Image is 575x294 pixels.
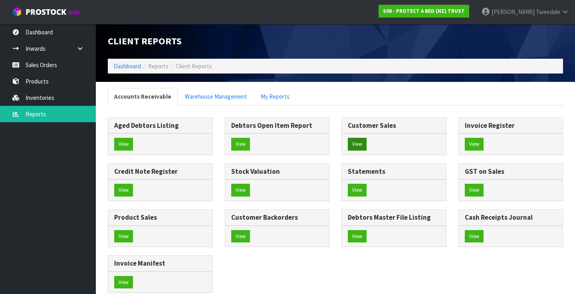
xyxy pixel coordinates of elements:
button: View [465,184,484,197]
h3: Stock Valuation [231,168,323,175]
span: ProStock [26,7,66,17]
a: Warehouse Management [178,88,254,105]
button: View [348,184,367,197]
button: View [348,230,367,243]
button: View [114,184,133,197]
button: View [465,230,484,243]
button: View [114,276,133,289]
h3: GST on Sales [465,168,557,175]
a: My Reports [254,88,296,105]
button: View [348,138,367,151]
button: View [231,138,250,151]
h3: Product Sales [114,214,206,221]
a: Dashboard [114,62,141,70]
h3: Customer Backorders [231,214,323,221]
span: Client Reports [108,35,182,47]
a: Accounts Receivable [108,88,178,105]
button: View [114,230,133,243]
h3: Invoice Manifest [114,260,206,267]
strong: S08 - PROTECT A BED (NZ) TRUST [383,8,465,14]
span: Tweedale [536,8,560,16]
button: View [231,184,250,197]
h3: Cash Receipts Journal [465,214,557,221]
img: cube-alt.png [12,7,22,17]
h3: Invoice Register [465,122,557,129]
small: WMS [68,9,80,16]
h3: Aged Debtors Listing [114,122,206,129]
button: View [465,138,484,151]
span: [PERSON_NAME] [492,8,535,16]
span: Client Reports [176,62,212,70]
span: Reports [148,62,169,70]
button: View [114,138,133,151]
h3: Debtors Open Item Report [231,122,323,129]
h3: Credit Note Register [114,168,206,175]
h3: Customer Sales [348,122,440,129]
h3: Debtors Master File Listing [348,214,440,221]
h3: Statements [348,168,440,175]
button: View [231,230,250,243]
